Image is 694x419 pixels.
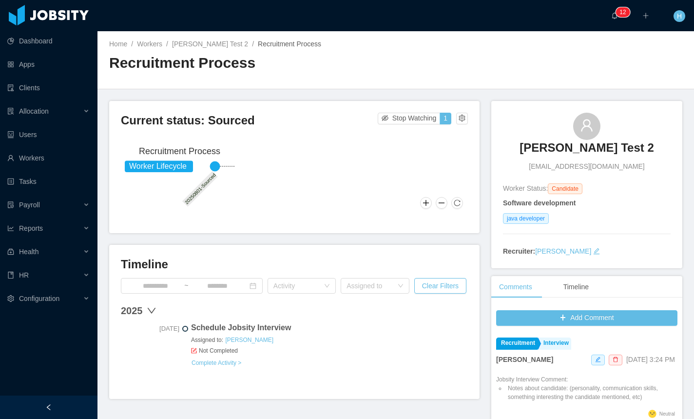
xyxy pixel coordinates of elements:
[7,295,14,302] i: icon: setting
[137,40,162,48] a: Workers
[420,197,432,209] button: Zoom In
[273,281,319,291] div: Activity
[7,31,90,51] a: icon: pie-chartDashboard
[225,336,274,344] a: [PERSON_NAME]
[496,338,538,350] a: Recruitment
[19,248,39,256] span: Health
[496,375,677,401] div: Jobsity Interview Comment:
[19,271,29,279] span: HR
[172,40,248,48] a: [PERSON_NAME] Test 2
[496,310,677,326] button: icon: plusAdd Comment
[258,40,321,48] span: Recruitment Process
[7,272,14,279] i: icon: book
[191,346,468,355] span: Not Completed
[19,224,43,232] span: Reports
[7,201,14,208] i: icon: file-protect
[451,197,463,209] button: Reset Zoom
[503,184,548,192] span: Worker Status:
[184,172,217,205] text: 20250801-Sourced
[347,281,392,291] div: Assigned to
[191,359,242,367] a: Complete Activity >
[191,336,468,344] span: Assigned to:
[539,338,571,350] a: Interview
[7,125,90,144] a: icon: robotUsers
[147,306,156,316] span: down
[626,356,675,363] span: [DATE] 3:24 PM
[7,78,90,98] a: icon: auditClients
[613,357,618,362] i: icon: delete
[616,7,630,17] sup: 12
[580,119,594,132] i: icon: user
[7,108,14,115] i: icon: solution
[7,148,90,168] a: icon: userWorkers
[139,146,220,156] text: Recruitment Process
[7,248,14,255] i: icon: medicine-box
[642,12,649,19] i: icon: plus
[593,248,600,255] i: icon: edit
[619,7,623,17] p: 1
[456,113,468,124] button: icon: setting
[659,411,675,417] span: Neutral
[548,183,582,194] span: Candidate
[503,213,549,224] span: java developer
[535,247,591,255] a: [PERSON_NAME]
[623,7,626,17] p: 2
[595,357,601,362] i: icon: edit
[503,247,535,255] strong: Recruiter:
[121,257,468,272] h3: Timeline
[677,10,682,22] span: H
[398,283,404,290] i: icon: down
[506,384,677,401] li: Notes about candidate: (personality, communication skills, something interesting the candidate me...
[324,283,330,290] i: icon: down
[520,140,654,156] h3: [PERSON_NAME] Test 2
[166,40,168,48] span: /
[529,161,644,172] span: [EMAIL_ADDRESS][DOMAIN_NAME]
[611,12,618,19] i: icon: bell
[250,282,256,289] i: icon: calendar
[131,40,133,48] span: /
[520,140,654,161] a: [PERSON_NAME] Test 2
[109,53,396,73] h2: Recruitment Process
[440,113,451,124] button: 1
[121,303,468,318] div: 2025 down
[503,199,576,207] strong: Software development
[19,295,59,302] span: Configuration
[496,356,553,363] strong: [PERSON_NAME]
[19,201,40,209] span: Payroll
[191,322,468,334] span: Schedule Jobsity Interview
[121,324,179,334] span: [DATE]
[491,276,540,298] div: Comments
[121,113,378,128] h3: Current status: Sourced
[109,40,127,48] a: Home
[556,276,597,298] div: Timeline
[7,55,90,74] a: icon: appstoreApps
[7,225,14,232] i: icon: line-chart
[129,162,187,170] tspan: Worker Lifecycle
[7,172,90,191] a: icon: profileTasks
[191,348,197,354] i: icon: form
[414,278,466,294] button: Clear Filters
[19,107,49,115] span: Allocation
[378,113,441,124] button: icon: eye-invisibleStop Watching
[252,40,254,48] span: /
[436,197,447,209] button: Zoom Out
